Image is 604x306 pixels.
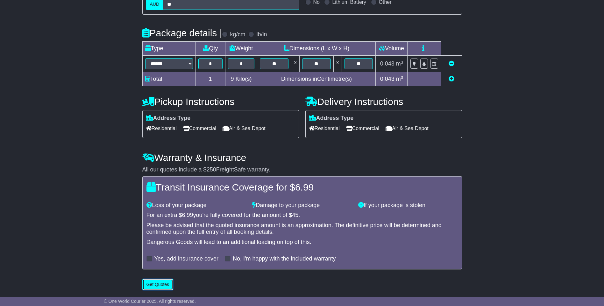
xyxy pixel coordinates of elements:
h4: Package details | [142,28,222,38]
div: All our quotes include a $ FreightSafe warranty. [142,166,462,173]
h4: Delivery Instructions [305,96,462,107]
td: Type [142,42,195,56]
td: Dimensions (L x W x H) [257,42,376,56]
span: 0.043 [380,60,394,67]
td: Total [142,72,195,86]
span: 250 [207,166,216,173]
button: Get Quotes [142,279,174,290]
span: Commercial [183,123,216,133]
sup: 3 [401,75,403,80]
label: No, I'm happy with the included warranty [233,255,336,262]
sup: 3 [401,60,403,65]
a: Add new item [449,76,454,82]
h4: Pickup Instructions [142,96,299,107]
span: Air & Sea Depot [386,123,429,133]
h4: Transit Insurance Coverage for $ [146,182,458,192]
td: Volume [376,42,408,56]
span: m [396,60,403,67]
label: Yes, add insurance cover [154,255,218,262]
span: Air & Sea Depot [223,123,266,133]
span: 6.99 [182,212,193,218]
span: Commercial [346,123,379,133]
label: lb/in [256,31,267,38]
div: For an extra $ you're fully covered for the amount of $ . [146,212,458,219]
td: Weight [225,42,257,56]
td: Dimensions in Centimetre(s) [257,72,376,86]
label: Address Type [309,115,354,122]
td: x [333,56,342,72]
span: m [396,76,403,82]
span: 45 [292,212,298,218]
div: Dangerous Goods will lead to an additional loading on top of this. [146,239,458,246]
div: Please be advised that the quoted insurance amount is an approximation. The definitive price will... [146,222,458,236]
span: © One World Courier 2025. All rights reserved. [104,299,196,304]
label: Address Type [146,115,191,122]
div: If your package is stolen [355,202,461,209]
td: x [291,56,300,72]
td: Kilo(s) [225,72,257,86]
a: Remove this item [449,60,454,67]
span: 9 [231,76,234,82]
span: 6.99 [295,182,314,192]
span: Residential [309,123,340,133]
td: 1 [195,72,225,86]
h4: Warranty & Insurance [142,152,462,163]
span: Residential [146,123,177,133]
label: kg/cm [230,31,245,38]
div: Loss of your package [143,202,249,209]
div: Damage to your package [249,202,355,209]
td: Qty [195,42,225,56]
span: 0.043 [380,76,394,82]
